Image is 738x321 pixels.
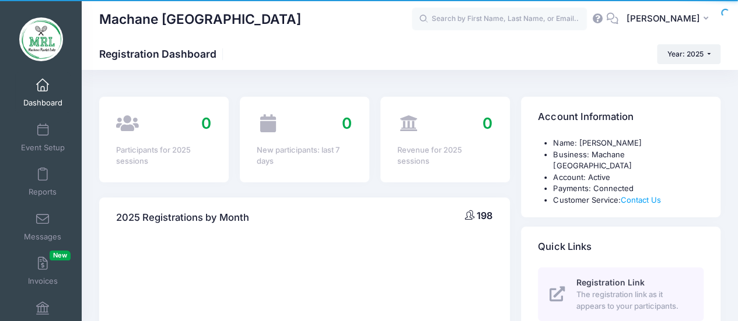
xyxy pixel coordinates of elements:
[50,251,71,260] span: New
[412,8,587,31] input: Search by First Name, Last Name, or Email...
[99,48,226,60] h1: Registration Dashboard
[342,114,352,132] span: 0
[15,117,71,158] a: Event Setup
[477,210,492,221] span: 198
[657,44,720,64] button: Year: 2025
[23,98,62,108] span: Dashboard
[201,114,211,132] span: 0
[553,149,704,172] li: Business: Machane [GEOGRAPHIC_DATA]
[576,277,644,287] span: Registration Link
[116,201,249,234] h4: 2025 Registrations by Month
[667,50,704,58] span: Year: 2025
[553,172,704,184] li: Account: Active
[29,188,57,197] span: Reports
[553,195,704,206] li: Customer Service:
[15,251,71,291] a: InvoicesNew
[538,101,633,134] h4: Account Information
[576,289,690,312] span: The registration link as it appears to your participants.
[15,206,71,247] a: Messages
[538,231,591,264] h4: Quick Links
[28,277,58,287] span: Invoices
[21,143,65,153] span: Event Setup
[99,6,301,33] h1: Machane [GEOGRAPHIC_DATA]
[15,72,71,113] a: Dashboard
[482,114,492,132] span: 0
[24,232,61,242] span: Messages
[553,183,704,195] li: Payments: Connected
[15,161,71,202] a: Reports
[397,144,492,167] div: Revenue for 2025 sessions
[618,6,720,33] button: [PERSON_NAME]
[538,267,704,321] a: Registration Link The registration link as it appears to your participants.
[553,137,704,149] li: Name: [PERSON_NAME]
[19,17,63,61] img: Machane Racket Lake
[620,195,660,204] a: Contact Us
[257,144,352,167] div: New participants: last 7 days
[116,144,211,167] div: Participants for 2025 sessions
[626,12,699,25] span: [PERSON_NAME]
